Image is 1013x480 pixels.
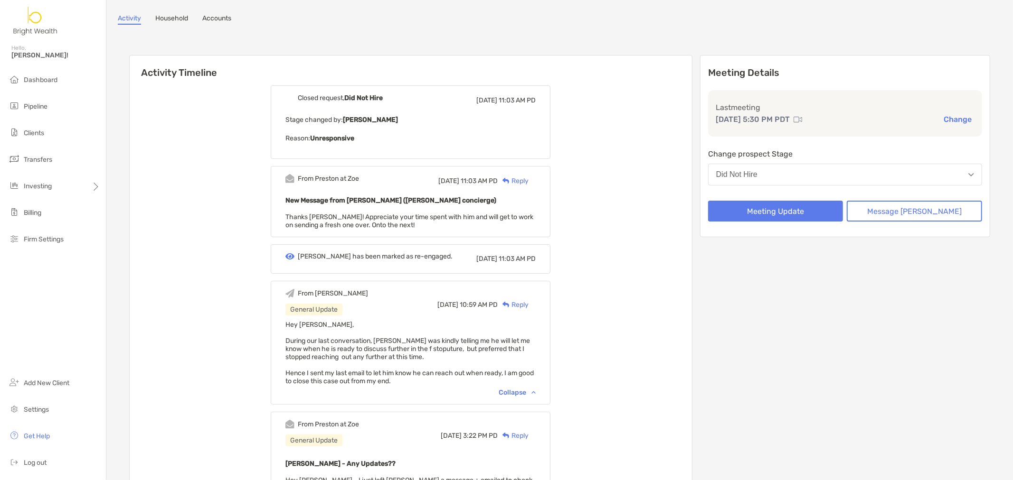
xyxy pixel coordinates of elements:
span: 10:59 AM PD [460,301,498,309]
div: From Preston at Zoe [298,420,359,428]
span: Get Help [24,432,50,440]
span: [DATE] [441,432,462,440]
span: Settings [24,406,49,414]
img: Open dropdown arrow [968,173,974,176]
b: [PERSON_NAME] [343,116,398,124]
div: Did Not Hire [716,170,757,179]
img: Reply icon [502,302,510,308]
span: Firm Settings [24,235,64,243]
span: Pipeline [24,102,47,111]
img: get-help icon [9,430,20,441]
img: Reply icon [502,178,510,184]
div: [PERSON_NAME] has been marked as re-engaged. [298,252,453,260]
img: clients icon [9,127,20,138]
p: [DATE] 5:30 PM PDT [716,113,790,125]
img: pipeline icon [9,100,20,111]
div: Closed request, [298,94,383,102]
img: Event icon [285,174,294,183]
button: Change [941,114,975,124]
img: Reply icon [502,433,510,439]
img: settings icon [9,403,20,415]
img: Event icon [285,420,294,429]
button: Did Not Hire [708,164,982,185]
b: Did Not Hire [344,94,383,102]
div: Collapse [499,388,536,397]
button: Message [PERSON_NAME] [847,201,982,222]
span: 11:03 AM PD [499,96,536,104]
b: Unresponsive [310,134,354,142]
img: transfers icon [9,153,20,165]
span: 3:22 PM PD [463,432,498,440]
span: Hey [PERSON_NAME], During our last conversation, [PERSON_NAME] was kindly telling me he will let ... [285,321,534,385]
span: [DATE] [437,301,458,309]
p: Meeting Details [708,67,982,79]
span: Thanks [PERSON_NAME]! Appreciate your time spent with him and will get to work on sending a fresh... [285,213,533,229]
img: Event icon [285,93,294,102]
a: Household [155,14,188,25]
p: Change prospect Stage [708,148,982,160]
span: [DATE] [476,255,497,263]
b: [PERSON_NAME] - Any Updates?? [285,460,396,468]
span: Add New Client [24,379,69,387]
div: General Update [285,304,342,315]
img: Event icon [285,253,294,259]
img: add_new_client icon [9,377,20,388]
span: [DATE] [438,177,459,185]
img: logout icon [9,456,20,468]
a: Activity [118,14,141,25]
a: Accounts [202,14,231,25]
span: Dashboard [24,76,57,84]
span: 11:03 AM PD [461,177,498,185]
span: Investing [24,182,52,190]
span: Transfers [24,156,52,164]
span: Log out [24,459,47,467]
img: investing icon [9,180,20,191]
img: communication type [794,116,802,123]
span: Clients [24,129,44,137]
div: From Preston at Zoe [298,175,359,183]
div: Reply [498,300,529,310]
img: Zoe Logo [11,4,60,38]
span: Billing [24,209,41,217]
img: billing icon [9,206,20,218]
p: Reason: [285,132,536,144]
span: [PERSON_NAME]! [11,51,100,59]
img: dashboard icon [9,74,20,85]
span: [DATE] [476,96,497,104]
div: Reply [498,431,529,441]
p: Stage changed by: [285,114,536,126]
img: firm-settings icon [9,233,20,244]
div: From [PERSON_NAME] [298,289,368,297]
p: Last meeting [716,102,975,113]
h6: Activity Timeline [130,55,692,78]
span: 11:03 AM PD [499,255,536,263]
div: General Update [285,434,342,446]
img: Chevron icon [531,391,536,394]
b: New Message from [PERSON_NAME] ([PERSON_NAME] concierge) [285,196,496,204]
div: Reply [498,176,529,186]
img: Event icon [285,289,294,298]
button: Meeting Update [708,201,843,222]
